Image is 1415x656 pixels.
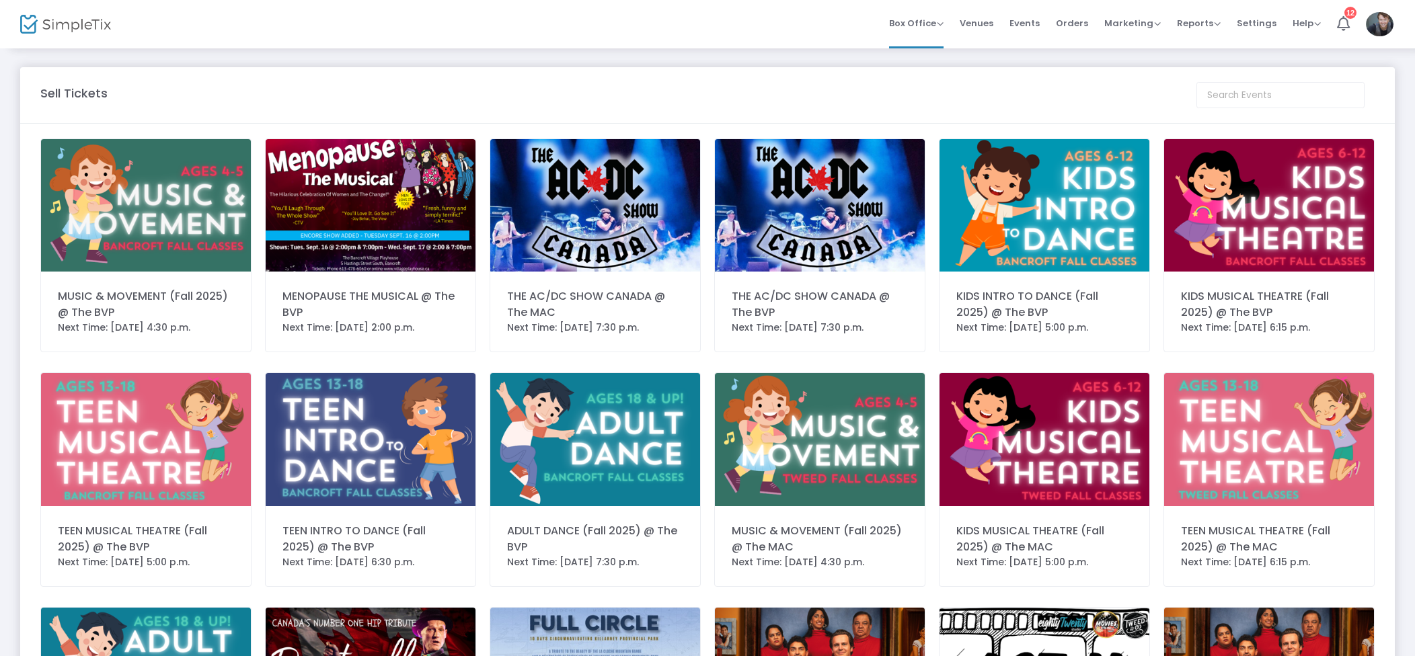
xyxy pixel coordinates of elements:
span: Settings [1237,6,1276,40]
div: 12 [1344,7,1356,19]
div: Next Time: [DATE] 7:30 p.m. [507,555,683,569]
div: KIDS MUSICAL THEATRE (Fall 2025) @ The BVP [1181,288,1357,321]
span: Reports [1177,17,1221,30]
img: 63890691181093781025.png [1164,373,1374,505]
div: KIDS INTRO TO DANCE (Fall 2025) @ The BVP [956,288,1133,321]
div: Next Time: [DATE] 6:15 p.m. [1181,555,1357,569]
div: Next Time: [DATE] 7:30 p.m. [732,321,908,335]
div: ADULT DANCE (Fall 2025) @ The BVP [507,523,683,555]
img: 63890698826407377217.png [41,139,251,272]
m-panel-title: Sell Tickets [40,84,108,102]
span: Orders [1056,6,1088,40]
div: Next Time: [DATE] 6:15 p.m. [1181,321,1357,335]
span: Events [1009,6,1040,40]
div: Next Time: [DATE] 5:00 p.m. [956,321,1133,335]
span: Venues [960,6,993,40]
div: Next Time: [DATE] 5:00 p.m. [956,555,1133,569]
img: 638748031448562123Screenshot2025-02-10at11.51.37AM.png [715,139,925,272]
div: MUSIC & MOVEMENT (Fall 2025) @ The MAC [732,523,908,555]
div: TEEN MUSICAL THEATRE (Fall 2025) @ The MAC [1181,523,1357,555]
img: 63890696213075266222.png [490,373,700,505]
img: 6388880834268232552025SeasonGraphics-2.png [266,139,475,272]
img: 63890698552596428618.png [940,139,1149,272]
div: Next Time: [DATE] 6:30 p.m. [282,555,459,569]
div: TEEN INTRO TO DANCE (Fall 2025) @ The BVP [282,523,459,555]
span: Box Office [889,17,944,30]
div: Next Time: [DATE] 2:00 p.m. [282,321,459,335]
div: Next Time: [DATE] 4:30 p.m. [732,555,908,569]
img: 63890696929344861221.png [266,373,475,505]
img: 63891317865801835019.png [1164,139,1374,272]
img: 63891317746747961824.png [940,373,1149,505]
div: THE AC/DC SHOW CANADA @ The BVP [732,288,908,321]
input: Search Events [1196,82,1365,108]
div: THE AC/DC SHOW CANADA @ The MAC [507,288,683,321]
div: TEEN MUSICAL THEATRE (Fall 2025) @ The BVP [58,523,234,555]
div: MUSIC & MOVEMENT (Fall 2025) @ The BVP [58,288,234,321]
div: KIDS MUSICAL THEATRE (Fall 2025) @ The MAC [956,523,1133,555]
img: Screenshot2025-02-10at11.51.37AM.png [490,139,700,272]
div: Next Time: [DATE] 7:30 p.m. [507,321,683,335]
div: Next Time: [DATE] 5:00 p.m. [58,555,234,569]
div: Next Time: [DATE] 4:30 p.m. [58,321,234,335]
img: 63890697455911094720.png [41,373,251,505]
div: MENOPAUSE THE MUSICAL @ The BVP [282,288,459,321]
span: Help [1293,17,1321,30]
img: 63890692639670050723.png [715,373,925,505]
span: Marketing [1104,17,1161,30]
